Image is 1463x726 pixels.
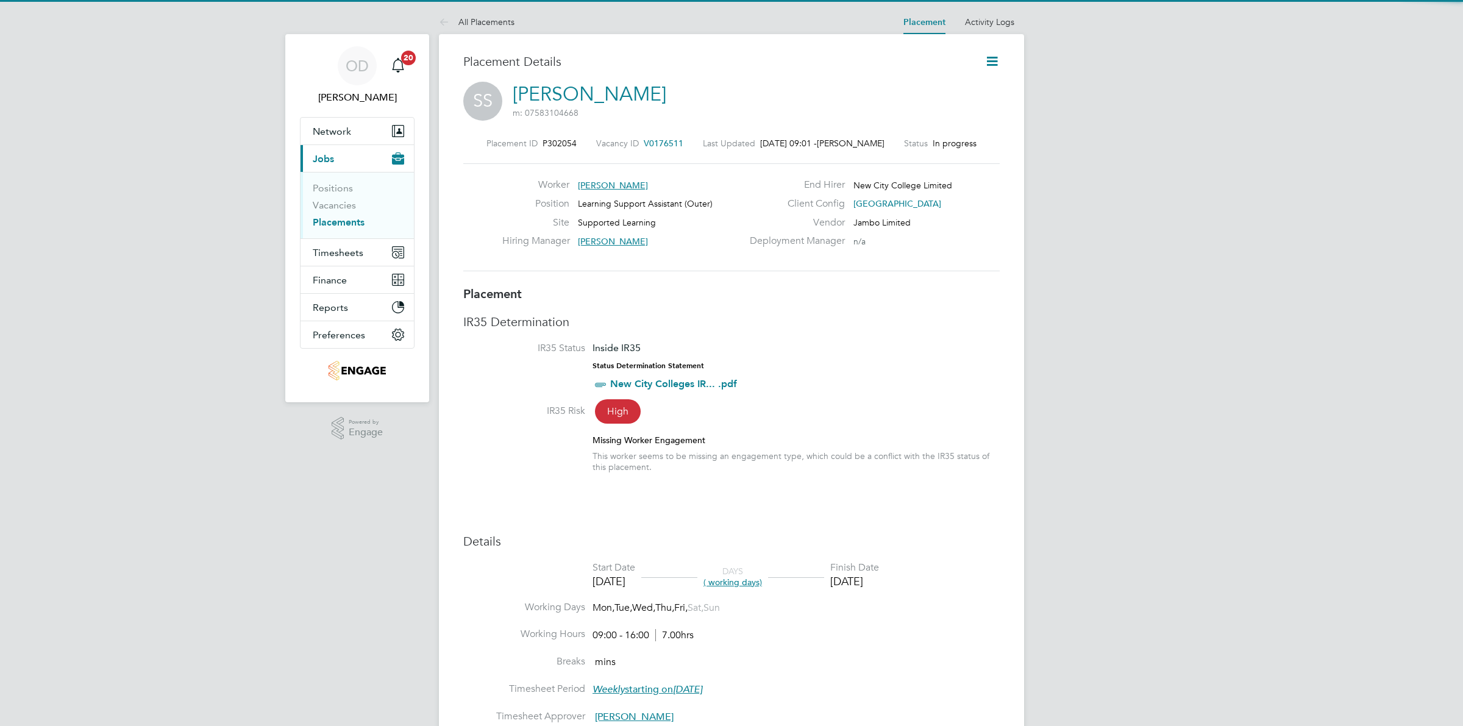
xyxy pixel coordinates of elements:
[313,216,365,228] a: Placements
[301,145,414,172] button: Jobs
[502,179,569,191] label: Worker
[349,427,383,438] span: Engage
[332,417,383,440] a: Powered byEngage
[486,138,538,149] label: Placement ID
[655,602,674,614] span: Thu,
[593,342,641,354] span: Inside IR35
[817,138,885,149] span: [PERSON_NAME]
[301,172,414,238] div: Jobs
[830,574,879,588] div: [DATE]
[463,342,585,355] label: IR35 Status
[593,450,1000,472] div: This worker seems to be missing an engagement type, which could be a conflict with the IR35 statu...
[329,361,385,380] img: jambo-logo-retina.png
[593,361,704,370] strong: Status Determination Statement
[513,107,578,118] span: m: 07583104668
[463,601,585,614] label: Working Days
[595,711,674,723] span: [PERSON_NAME]
[703,577,762,588] span: ( working days)
[578,236,648,247] span: [PERSON_NAME]
[578,198,713,209] span: Learning Support Assistant (Outer)
[596,138,639,149] label: Vacancy ID
[463,683,585,696] label: Timesheet Period
[313,247,363,258] span: Timesheets
[463,314,1000,330] h3: IR35 Determination
[593,435,1000,446] div: Missing Worker Engagement
[313,153,334,165] span: Jobs
[697,566,768,588] div: DAYS
[301,266,414,293] button: Finance
[593,629,694,642] div: 09:00 - 16:00
[313,302,348,313] span: Reports
[703,138,755,149] label: Last Updated
[688,602,703,614] span: Sat,
[301,294,414,321] button: Reports
[439,16,514,27] a: All Placements
[313,126,351,137] span: Network
[903,17,945,27] a: Placement
[313,182,353,194] a: Positions
[614,602,632,614] span: Tue,
[502,216,569,229] label: Site
[463,710,585,723] label: Timesheet Approver
[853,180,952,191] span: New City College Limited
[463,82,502,121] span: SS
[313,274,347,286] span: Finance
[673,683,702,696] em: [DATE]
[463,628,585,641] label: Working Hours
[610,378,737,390] a: New City Colleges IR... .pdf
[401,51,416,65] span: 20
[285,34,429,402] nav: Main navigation
[578,180,648,191] span: [PERSON_NAME]
[933,138,977,149] span: In progress
[300,361,415,380] a: Go to home page
[742,198,845,210] label: Client Config
[655,629,694,641] span: 7.00hrs
[853,198,941,209] span: [GEOGRAPHIC_DATA]
[513,82,666,106] a: [PERSON_NAME]
[965,16,1014,27] a: Activity Logs
[463,533,1000,549] h3: Details
[313,329,365,341] span: Preferences
[904,138,928,149] label: Status
[742,235,845,247] label: Deployment Manager
[703,602,720,614] span: Sun
[742,179,845,191] label: End Hirer
[632,602,655,614] span: Wed,
[578,217,656,228] span: Supported Learning
[463,405,585,418] label: IR35 Risk
[593,683,625,696] em: Weekly
[301,321,414,348] button: Preferences
[593,602,614,614] span: Mon,
[301,239,414,266] button: Timesheets
[853,217,911,228] span: Jambo Limited
[742,216,845,229] label: Vendor
[674,602,688,614] span: Fri,
[593,683,702,696] span: starting on
[463,655,585,668] label: Breaks
[543,138,577,149] span: P302054
[760,138,817,149] span: [DATE] 09:01 -
[502,198,569,210] label: Position
[349,417,383,427] span: Powered by
[463,286,522,301] b: Placement
[644,138,683,149] span: V0176511
[502,235,569,247] label: Hiring Manager
[463,54,966,69] h3: Placement Details
[300,90,415,105] span: Ollie Dart
[301,118,414,144] button: Network
[830,561,879,574] div: Finish Date
[853,236,866,247] span: n/a
[593,574,635,588] div: [DATE]
[593,561,635,574] div: Start Date
[595,399,641,424] span: High
[346,58,369,74] span: OD
[300,46,415,105] a: OD[PERSON_NAME]
[386,46,410,85] a: 20
[313,199,356,211] a: Vacancies
[595,656,616,668] span: mins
